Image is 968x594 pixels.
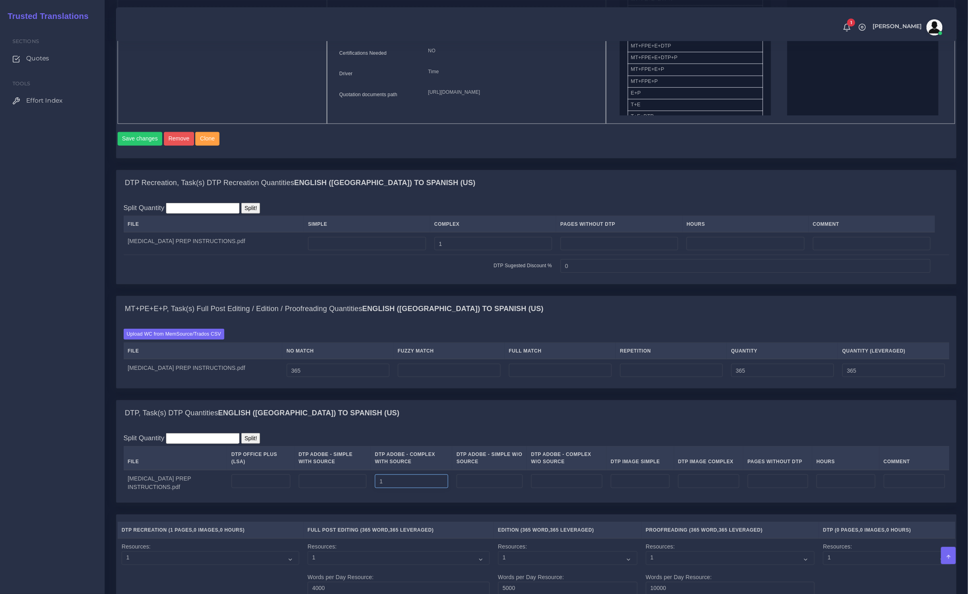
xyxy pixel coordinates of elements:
[116,322,956,388] div: MT+PE+E+P, Task(s) Full Post Editing / Edition / Proofreading QuantitiesEnglish ([GEOGRAPHIC_DATA...
[869,19,945,35] a: [PERSON_NAME]avatar
[294,446,371,470] th: DTP Adobe - Simple With Source
[26,96,62,105] span: Effort Index
[847,19,855,27] span: 1
[428,47,594,55] p: NO
[294,179,476,187] b: English ([GEOGRAPHIC_DATA]) TO Spanish (US)
[124,343,283,359] th: File
[124,470,228,496] td: [MEDICAL_DATA] PREP INSTRUCTIONS.pdf
[241,433,260,444] input: Split!
[12,38,39,44] span: Sections
[2,10,89,23] a: Trusted Translations
[550,527,592,533] span: 365 Leveraged
[674,446,743,470] th: DTP Image Complex
[241,203,260,214] input: Split!
[195,132,219,146] button: Clone
[304,216,430,233] th: Simple
[616,343,727,359] th: Repetition
[124,433,165,443] label: Split Quantity
[691,527,717,533] span: 365 Word
[860,527,885,533] span: 0 Images
[116,426,956,503] div: DTP, Task(s) DTP QuantitiesEnglish ([GEOGRAPHIC_DATA]) TO Spanish (US)
[2,11,89,21] h2: Trusted Translations
[879,446,949,470] th: Comment
[362,305,544,313] b: English ([GEOGRAPHIC_DATA]) TO Spanish (US)
[218,409,399,417] b: English ([GEOGRAPHIC_DATA]) TO Spanish (US)
[556,216,682,233] th: Pages Without DTP
[628,111,763,123] li: T+E+DTP
[118,522,304,538] th: DTP Recreation ( , , )
[282,343,393,359] th: No Match
[164,132,196,146] a: Remove
[116,170,956,196] div: DTP Recreation, Task(s) DTP Recreation QuantitiesEnglish ([GEOGRAPHIC_DATA]) TO Spanish (US)
[26,54,49,63] span: Quotes
[195,132,221,146] a: Clone
[116,296,956,322] div: MT+PE+E+P, Task(s) Full Post Editing / Edition / Proofreading QuantitiesEnglish ([GEOGRAPHIC_DATA...
[116,400,956,426] div: DTP, Task(s) DTP QuantitiesEnglish ([GEOGRAPHIC_DATA]) TO Spanish (US)
[452,446,527,470] th: DTP Adobe - Simple W/O Source
[116,196,956,284] div: DTP Recreation, Task(s) DTP Recreation QuantitiesEnglish ([GEOGRAPHIC_DATA]) TO Spanish (US)
[873,23,922,29] span: [PERSON_NAME]
[927,19,943,35] img: avatar
[606,446,674,470] th: DTP Image Simple
[522,527,548,533] span: 365 Word
[12,80,31,87] span: Tools
[124,232,304,255] td: [MEDICAL_DATA] PREP INSTRUCTIONS.pdf
[743,446,812,470] th: Pages Without DTP
[118,132,163,146] button: Save changes
[840,23,854,32] a: 1
[505,343,616,359] th: Full Match
[339,70,353,77] label: Driver
[304,522,494,538] th: Full Post Editing ( , )
[6,92,99,109] a: Effort Index
[393,343,505,359] th: Fuzzy Match
[527,446,606,470] th: DTP Adobe - Complex W/O Source
[628,99,763,111] li: T+E
[339,91,397,98] label: Quotation documents path
[124,359,283,382] td: [MEDICAL_DATA] PREP INSTRUCTIONS.pdf
[362,527,388,533] span: 365 Word
[719,527,761,533] span: 365 Leveraged
[371,446,453,470] th: DTP Adobe - Complex With Source
[628,76,763,88] li: MT+FPE+P
[727,343,838,359] th: Quantity
[124,446,228,470] th: File
[628,40,763,52] li: MT+FPE+E+DTP
[837,527,859,533] span: 0 Pages
[170,527,192,533] span: 1 Pages
[628,52,763,64] li: MT+FPE+E+DTP+P
[125,179,476,188] h4: DTP Recreation, Task(s) DTP Recreation Quantities
[430,216,556,233] th: Complex
[125,305,544,313] h4: MT+PE+E+P, Task(s) Full Post Editing / Edition / Proofreading Quantities
[194,527,218,533] span: 0 Images
[809,216,935,233] th: Comment
[628,64,763,76] li: MT+FPE+E+P
[494,522,641,538] th: Edition ( , )
[164,132,194,146] button: Remove
[428,88,594,97] p: [URL][DOMAIN_NAME]
[390,527,432,533] span: 365 Leveraged
[428,68,594,76] p: Time
[220,527,243,533] span: 0 Hours
[886,527,909,533] span: 0 Hours
[125,409,399,418] h4: DTP, Task(s) DTP Quantities
[6,50,99,67] a: Quotes
[494,262,552,269] label: DTP Sugested Discount %
[124,329,225,340] label: Upload WC from MemSource/Trados CSV
[812,446,879,470] th: Hours
[339,49,387,57] label: Certifications Needed
[628,87,763,99] li: E+P
[227,446,294,470] th: DTP Office Plus (LSA)
[838,343,949,359] th: Quantity (Leveraged)
[683,216,809,233] th: Hours
[819,522,956,538] th: DTP ( , , )
[124,203,165,213] label: Split Quantity
[124,216,304,233] th: File
[641,522,819,538] th: Proofreading ( , )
